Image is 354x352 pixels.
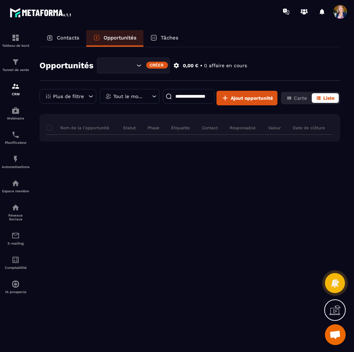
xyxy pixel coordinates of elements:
[146,62,168,69] div: Créer
[39,30,86,47] a: Contacts
[11,131,20,139] img: scheduler
[2,68,29,72] p: Tunnel de vente
[2,125,29,150] a: schedulerschedulerPlanificateur
[231,95,273,102] span: Ajout opportunité
[2,226,29,250] a: emailemailE-mailing
[294,95,307,101] span: Carte
[268,125,281,131] p: Valeur
[104,35,136,41] p: Opportunités
[11,82,20,90] img: formation
[57,35,79,41] p: Contacts
[148,125,159,131] p: Phase
[2,141,29,144] p: Planificateur
[230,125,256,131] p: Responsable
[143,30,185,47] a: Tâches
[11,231,20,240] img: email
[2,101,29,125] a: automationsautomationsWebinaire
[293,125,325,131] p: Date de clôture
[123,125,136,131] p: Statut
[11,58,20,66] img: formation
[2,189,29,193] p: Espace membre
[11,155,20,163] img: automations
[2,150,29,174] a: automationsautomationsAutomatisations
[216,91,277,105] button: Ajout opportunité
[11,106,20,115] img: automations
[11,280,20,288] img: automations
[11,203,20,212] img: social-network
[2,241,29,245] p: E-mailing
[11,179,20,187] img: automations
[113,94,144,99] p: Tout le monde
[312,93,339,103] button: Liste
[97,58,170,73] div: Search for option
[2,28,29,53] a: formationformationTableau de bord
[2,250,29,275] a: accountantaccountantComptabilité
[183,62,198,69] p: 0,00 €
[171,125,190,131] p: Étiquette
[86,30,143,47] a: Opportunités
[2,266,29,270] p: Comptabilité
[2,165,29,169] p: Automatisations
[2,92,29,96] p: CRM
[39,59,94,72] h2: Opportunités
[202,125,218,131] p: Contact
[103,62,135,69] input: Search for option
[2,53,29,77] a: formationformationTunnel de vente
[2,213,29,221] p: Réseaux Sociaux
[2,116,29,120] p: Webinaire
[11,256,20,264] img: accountant
[53,94,84,99] p: Plus de filtre
[46,125,109,131] p: Nom de la l'opportunité
[11,34,20,42] img: formation
[2,174,29,198] a: automationsautomationsEspace membre
[2,77,29,101] a: formationformationCRM
[325,324,346,345] a: Ouvrir le chat
[2,44,29,47] p: Tableau de bord
[2,198,29,226] a: social-networksocial-networkRéseaux Sociaux
[200,62,202,69] p: •
[2,290,29,294] p: IA prospects
[282,93,311,103] button: Carte
[204,62,247,69] p: 0 affaire en cours
[161,35,178,41] p: Tâches
[10,6,72,19] img: logo
[323,95,335,101] span: Liste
